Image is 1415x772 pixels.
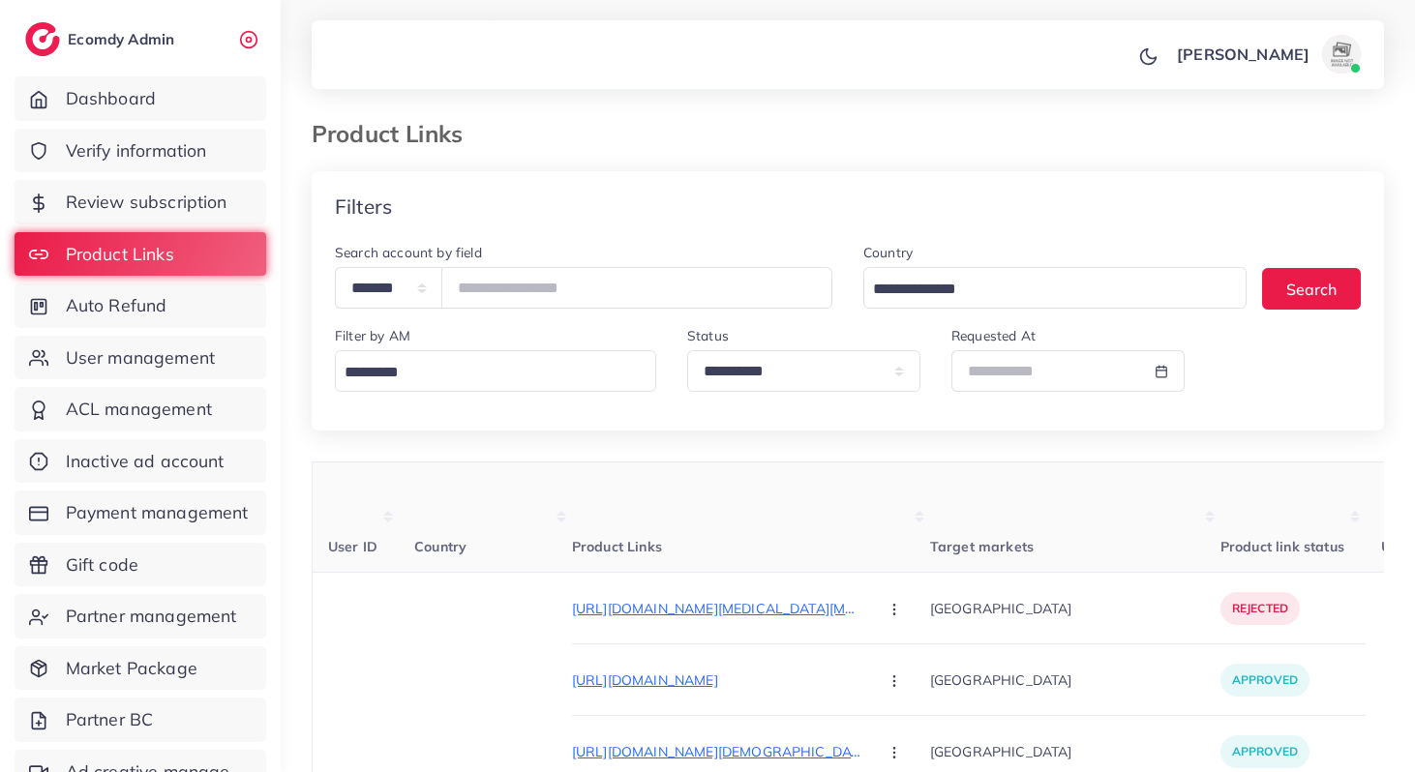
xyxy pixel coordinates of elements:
label: Status [687,326,729,345]
a: Inactive ad account [15,439,266,484]
p: approved [1220,664,1310,697]
a: User management [15,336,266,380]
span: User management [66,345,215,371]
a: ACL management [15,387,266,431]
span: Market Package [66,656,197,681]
input: Search for option [338,358,645,388]
a: Gift code [15,543,266,587]
span: Auto Refund [66,293,167,318]
a: Partner BC [15,698,266,742]
span: Gift code [66,552,138,578]
button: Search [1262,268,1361,310]
span: Product Links [66,242,174,267]
div: Search for option [863,267,1247,309]
span: Payment management [66,500,249,525]
img: avatar [1322,35,1361,74]
span: Product Links [572,538,662,555]
p: approved [1220,735,1310,768]
h3: Product Links [312,120,478,148]
span: Inactive ad account [66,449,225,474]
a: Market Package [15,646,266,691]
span: Review subscription [66,190,227,215]
h2: Ecomdy Admin [68,30,179,48]
a: Payment management [15,490,266,535]
a: logoEcomdy Admin [25,22,179,56]
span: Dashboard [66,86,156,111]
label: Search account by field [335,243,482,262]
p: [URL][DOMAIN_NAME][DEMOGRAPHIC_DATA][DEMOGRAPHIC_DATA] [572,740,862,763]
label: Country [863,243,913,262]
input: Search for option [866,275,1221,305]
a: [PERSON_NAME]avatar [1166,35,1369,74]
span: Target markets [930,538,1034,555]
p: [GEOGRAPHIC_DATA] [930,658,1220,701]
span: Partner management [66,604,237,629]
p: rejected [1220,592,1300,625]
p: [GEOGRAPHIC_DATA] [930,586,1220,630]
span: Country [414,538,467,555]
a: Verify information [15,129,266,173]
span: ACL management [66,397,212,422]
label: Requested At [951,326,1036,345]
p: [PERSON_NAME] [1177,43,1310,66]
span: User ID [328,538,377,555]
span: Product link status [1220,538,1344,555]
a: Review subscription [15,180,266,224]
a: Product Links [15,232,266,277]
div: Search for option [335,350,656,392]
label: Filter by AM [335,326,410,345]
a: Partner management [15,594,266,638]
span: Verify information [66,138,207,163]
a: Auto Refund [15,283,266,328]
img: logo [25,22,60,56]
span: Partner BC [66,707,154,732]
a: Dashboard [15,76,266,121]
h4: Filters [335,194,392,219]
p: [URL][DOMAIN_NAME][MEDICAL_DATA][MEDICAL_DATA] [572,597,862,620]
p: [URL][DOMAIN_NAME] [572,668,862,692]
